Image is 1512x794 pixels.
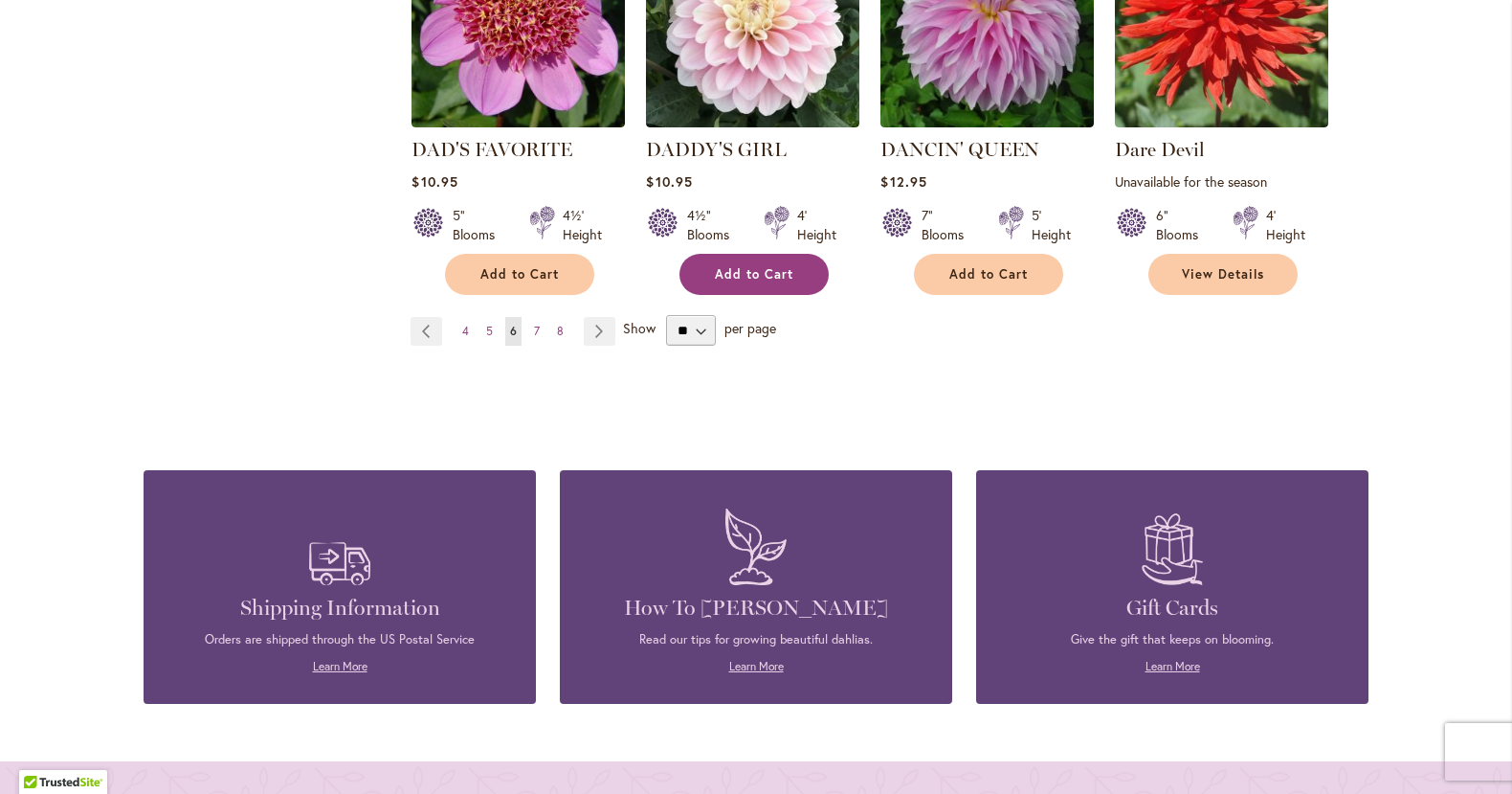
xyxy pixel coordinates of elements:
[623,320,656,338] span: Show
[172,631,507,648] p: Orders are shipped through the US Postal Service
[313,659,367,673] a: Learn More
[529,317,545,346] a: 7
[445,254,594,295] button: Add to Cart
[687,206,741,244] div: 4½" Blooms
[646,113,859,131] a: DADDY'S GIRL
[1032,206,1071,244] div: 5' Height
[880,113,1094,131] a: Dancin' Queen
[172,595,507,622] h4: Shipping Information
[1005,631,1340,648] p: Give the gift that keeps on blooming.
[411,138,572,161] a: DAD'S FAVORITE
[589,595,923,622] h4: How To [PERSON_NAME]
[1148,254,1298,295] a: View Details
[411,172,457,191] span: $10.95
[486,324,493,338] span: 5
[481,317,498,346] a: 5
[646,138,787,161] a: DADDY'S GIRL
[462,324,469,338] span: 4
[1182,266,1264,283] span: View Details
[1005,595,1340,622] h4: Gift Cards
[589,631,923,648] p: Read our tips for growing beautiful dahlias.
[534,324,540,338] span: 7
[1115,113,1328,131] a: Dare Devil
[14,726,68,780] iframe: Launch Accessibility Center
[563,206,602,244] div: 4½' Height
[453,206,506,244] div: 5" Blooms
[922,206,975,244] div: 7" Blooms
[797,206,836,244] div: 4' Height
[724,320,776,338] span: per page
[510,324,517,338] span: 6
[646,172,692,191] span: $10.95
[552,317,568,346] a: 8
[949,266,1028,283] span: Add to Cart
[729,659,784,673] a: Learn More
[880,172,926,191] span: $12.95
[1115,138,1205,161] a: Dare Devil
[480,266,559,283] span: Add to Cart
[1156,206,1210,244] div: 6" Blooms
[411,113,625,131] a: DAD'S FAVORITE
[557,324,564,338] span: 8
[1115,172,1328,191] p: Unavailable for the season
[715,266,793,283] span: Add to Cart
[1266,206,1305,244] div: 4' Height
[679,254,829,295] button: Add to Cart
[457,317,474,346] a: 4
[880,138,1039,161] a: DANCIN' QUEEN
[1145,659,1200,673] a: Learn More
[914,254,1063,295] button: Add to Cart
